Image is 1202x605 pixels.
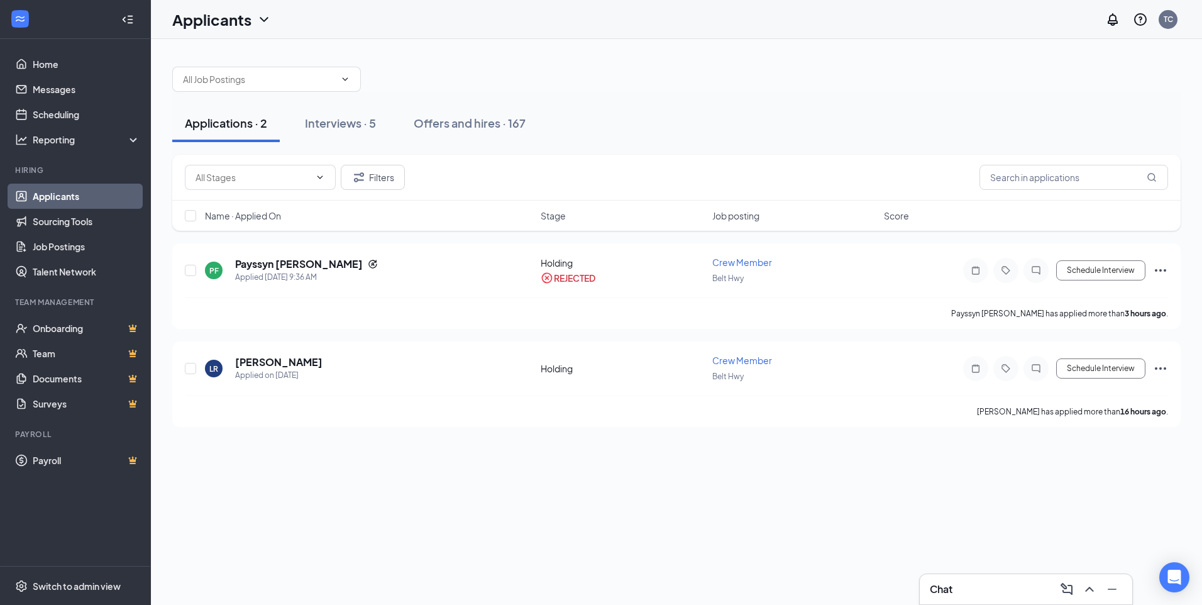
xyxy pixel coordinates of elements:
[196,170,310,184] input: All Stages
[1105,582,1120,597] svg: Minimize
[951,308,1168,319] p: Payssyn [PERSON_NAME] has applied more than .
[541,209,566,222] span: Stage
[235,271,378,284] div: Applied [DATE] 9:36 AM
[33,316,140,341] a: OnboardingCrown
[33,448,140,473] a: PayrollCrown
[209,364,218,374] div: LR
[541,272,553,284] svg: CrossCircle
[235,355,323,369] h5: [PERSON_NAME]
[33,77,140,102] a: Messages
[968,265,983,275] svg: Note
[541,362,705,375] div: Holding
[15,165,138,175] div: Hiring
[930,582,952,596] h3: Chat
[1028,265,1044,275] svg: ChatInactive
[15,580,28,592] svg: Settings
[1133,12,1148,27] svg: QuestionInfo
[1125,309,1166,318] b: 3 hours ago
[968,364,983,374] svg: Note
[977,406,1168,417] p: [PERSON_NAME] has applied more than .
[235,369,323,382] div: Applied on [DATE]
[1102,579,1122,599] button: Minimize
[554,272,595,284] div: REJECTED
[33,209,140,234] a: Sourcing Tools
[1105,12,1120,27] svg: Notifications
[33,133,141,146] div: Reporting
[351,170,367,185] svg: Filter
[33,366,140,391] a: DocumentsCrown
[1079,579,1100,599] button: ChevronUp
[315,172,325,182] svg: ChevronDown
[1056,260,1145,280] button: Schedule Interview
[121,13,134,26] svg: Collapse
[15,429,138,440] div: Payroll
[341,165,405,190] button: Filter Filters
[712,257,772,268] span: Crew Member
[172,9,251,30] h1: Applicants
[305,115,376,131] div: Interviews · 5
[1153,263,1168,278] svg: Ellipses
[1153,361,1168,376] svg: Ellipses
[33,341,140,366] a: TeamCrown
[1082,582,1097,597] svg: ChevronUp
[712,372,744,381] span: Belt Hwy
[1147,172,1157,182] svg: MagnifyingGlass
[33,259,140,284] a: Talent Network
[256,12,272,27] svg: ChevronDown
[712,355,772,366] span: Crew Member
[712,209,759,222] span: Job posting
[541,257,705,269] div: Holding
[1159,562,1189,592] div: Open Intercom Messenger
[33,580,121,592] div: Switch to admin view
[33,184,140,209] a: Applicants
[414,115,526,131] div: Offers and hires · 167
[1056,358,1145,379] button: Schedule Interview
[15,133,28,146] svg: Analysis
[183,72,335,86] input: All Job Postings
[1164,14,1173,25] div: TC
[1057,579,1077,599] button: ComposeMessage
[33,391,140,416] a: SurveysCrown
[1028,364,1044,374] svg: ChatInactive
[884,209,909,222] span: Score
[209,265,219,276] div: PF
[998,364,1013,374] svg: Tag
[33,102,140,127] a: Scheduling
[1120,407,1166,416] b: 16 hours ago
[185,115,267,131] div: Applications · 2
[979,165,1168,190] input: Search in applications
[340,74,350,84] svg: ChevronDown
[235,257,363,271] h5: Payssyn [PERSON_NAME]
[33,52,140,77] a: Home
[1059,582,1074,597] svg: ComposeMessage
[998,265,1013,275] svg: Tag
[712,274,744,283] span: Belt Hwy
[15,297,138,308] div: Team Management
[14,13,26,25] svg: WorkstreamLogo
[368,259,378,269] svg: Reapply
[205,209,281,222] span: Name · Applied On
[33,234,140,259] a: Job Postings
